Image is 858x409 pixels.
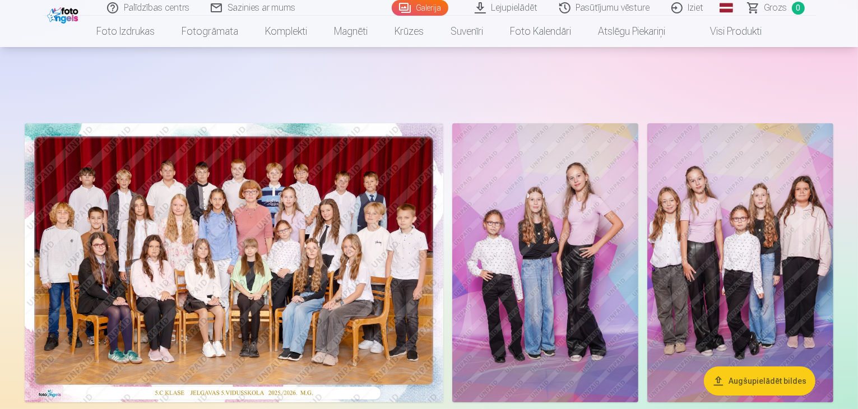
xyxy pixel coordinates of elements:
span: 0 [792,2,805,15]
a: Krūzes [381,16,437,47]
a: Foto kalendāri [497,16,585,47]
a: Magnēti [321,16,381,47]
a: Foto izdrukas [83,16,168,47]
a: Komplekti [252,16,321,47]
a: Atslēgu piekariņi [585,16,679,47]
a: Visi produkti [679,16,775,47]
a: Fotogrāmata [168,16,252,47]
img: /fa1 [47,4,81,24]
a: Suvenīri [437,16,497,47]
button: Augšupielādēt bildes [704,366,815,396]
span: Grozs [764,1,787,15]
